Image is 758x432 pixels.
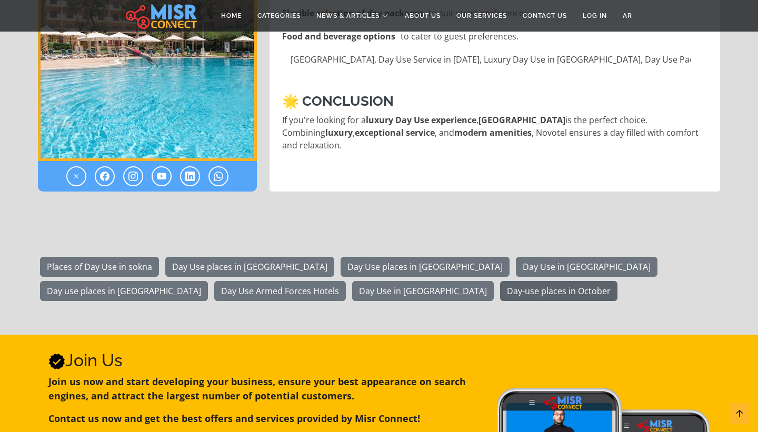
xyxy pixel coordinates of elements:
[213,6,250,26] a: Home
[48,411,485,426] p: Contact us now and get the best offers and services provided by Misr Connect!
[341,257,510,277] a: Day Use places in [GEOGRAPHIC_DATA]
[214,281,346,301] a: Day Use Armed Forces Hotels
[308,6,397,26] a: News & Articles
[250,6,308,26] a: Categories
[282,114,710,152] p: If you're looking for a , is the perfect choice. Combining , , and , Novotel ensures a day filled...
[355,127,435,138] strong: exceptional service
[48,353,65,370] svg: Verified account
[40,281,208,301] a: Day use places in [GEOGRAPHIC_DATA]
[165,257,334,277] a: Day Use places in [GEOGRAPHIC_DATA]
[478,114,565,126] strong: [GEOGRAPHIC_DATA]
[448,6,515,26] a: Our Services
[291,53,682,66] p: [GEOGRAPHIC_DATA], Day Use Service in [DATE], Luxury Day Use in [GEOGRAPHIC_DATA], Day Use Packag...
[316,11,380,21] span: News & Articles
[352,281,494,301] a: Day Use in [GEOGRAPHIC_DATA]
[40,257,159,277] a: Places of Day Use in sokna
[500,281,617,301] a: Day-use places in October
[516,257,657,277] a: Day Use in [GEOGRAPHIC_DATA]
[48,375,485,403] p: Join us now and start developing your business, ensure your best appearance on search engines, an...
[575,6,615,26] a: Log in
[366,114,476,126] strong: luxury Day Use experience
[126,3,196,29] img: main.misr_connect
[397,6,448,26] a: About Us
[325,127,353,138] strong: luxury
[615,6,640,26] a: AR
[282,93,394,109] strong: 🌟 Conclusion
[515,6,575,26] a: Contact Us
[48,350,485,370] h2: Join Us
[282,30,710,43] li: to cater to guest preferences.
[454,127,532,138] strong: modern amenities
[282,30,395,43] strong: Food and beverage options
